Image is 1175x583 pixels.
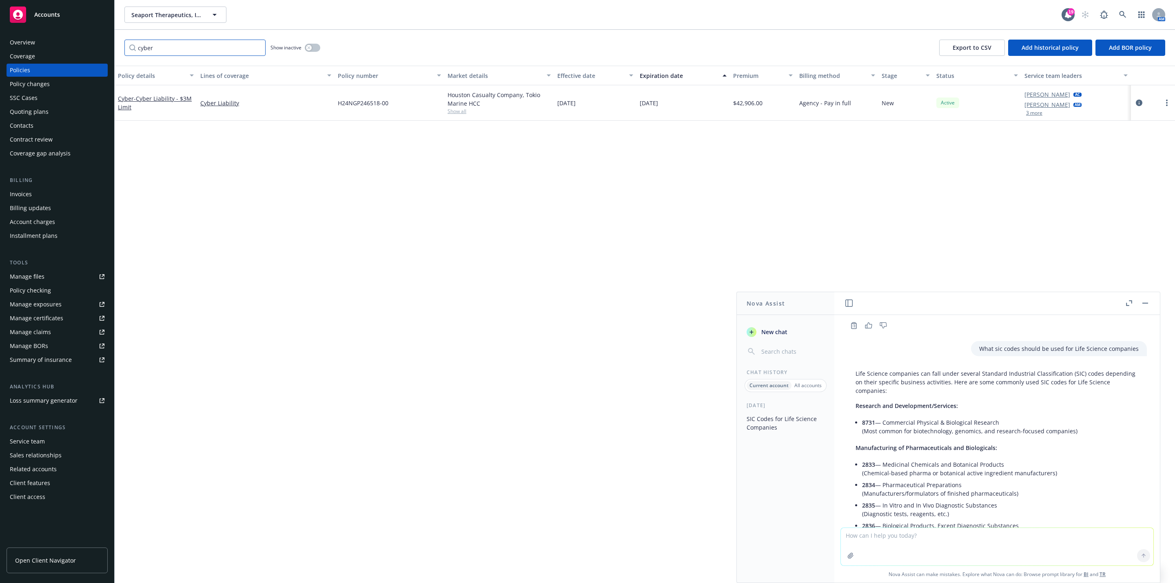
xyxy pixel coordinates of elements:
div: 19 [1067,8,1075,16]
div: Loss summary generator [10,394,78,407]
a: Client features [7,477,108,490]
a: Client access [7,490,108,503]
a: Manage claims [7,326,108,339]
span: 8731 [862,419,875,426]
a: more [1162,98,1172,108]
span: Open Client Navigator [15,556,76,565]
button: Policy number [335,66,444,85]
span: Export to CSV [953,44,991,51]
a: Invoices [7,188,108,201]
div: Service team [10,435,45,448]
li: — Pharmaceutical Preparations (Manufacturers/formulators of finished pharmaceuticals) [862,479,1139,499]
button: Policy details [115,66,197,85]
button: 3 more [1026,111,1042,115]
a: Report a Bug [1096,7,1112,23]
span: Nova Assist can make mistakes. Explore what Nova can do: Browse prompt library for and [838,566,1157,583]
a: TR [1100,571,1106,578]
a: Manage files [7,270,108,283]
a: Related accounts [7,463,108,476]
span: 2836 [862,522,875,530]
span: Active [940,99,956,106]
button: Export to CSV [939,40,1005,56]
div: Premium [733,71,784,80]
span: 2833 [862,461,875,468]
button: Market details [444,66,554,85]
button: Add historical policy [1008,40,1092,56]
a: SSC Cases [7,91,108,104]
svg: Copy to clipboard [850,322,858,329]
span: 2834 [862,481,875,489]
a: Manage certificates [7,312,108,325]
li: — In Vitro and In Vivo Diagnostic Substances (Diagnostic tests, reagents, etc.) [862,499,1139,520]
div: Coverage gap analysis [10,147,71,160]
p: Current account [749,382,789,389]
div: Contract review [10,133,53,146]
span: Research and Development/Services: [856,402,958,410]
a: Quoting plans [7,105,108,118]
p: Life Science companies can fall under several Standard Industrial Classification (SIC) codes depe... [856,369,1139,395]
button: Stage [878,66,933,85]
div: Lines of coverage [200,71,322,80]
div: Billing updates [10,202,51,215]
span: Agency - Pay in full [799,99,851,107]
div: Client features [10,477,50,490]
span: Show all [448,108,551,115]
a: [PERSON_NAME] [1024,100,1070,109]
span: Seaport Therapeutics, Inc. [131,11,202,19]
a: Installment plans [7,229,108,242]
span: 2835 [862,501,875,509]
div: Manage files [10,270,44,283]
a: Billing updates [7,202,108,215]
a: Contract review [7,133,108,146]
span: Show inactive [270,44,302,51]
li: — Biological Products, Except Diagnostic Substances (Vaccines, serums, and other biologics) [862,520,1139,540]
div: Stage [882,71,921,80]
div: Expiration date [640,71,718,80]
li: — Medicinal Chemicals and Botanical Products (Chemical-based pharma or botanical active ingredien... [862,459,1139,479]
a: Contacts [7,119,108,132]
button: Billing method [796,66,878,85]
a: Start snowing [1077,7,1093,23]
span: - Cyber Liability - $3M Limit [118,95,192,111]
p: What sic codes should be used for Life Science companies [979,344,1139,353]
span: H24NGP246518-00 [338,99,388,107]
div: Coverage [10,50,35,63]
a: Coverage [7,50,108,63]
h1: Nova Assist [747,299,785,308]
div: Policy changes [10,78,50,91]
button: Effective date [554,66,636,85]
a: Manage exposures [7,298,108,311]
a: Coverage gap analysis [7,147,108,160]
div: Account settings [7,423,108,432]
div: Policy number [338,71,432,80]
div: Installment plans [10,229,58,242]
a: Cyber [118,95,192,111]
div: Manage claims [10,326,51,339]
a: Policies [7,64,108,77]
div: Service team leaders [1024,71,1119,80]
a: Policy changes [7,78,108,91]
div: Chat History [737,369,834,376]
a: Overview [7,36,108,49]
button: Status [933,66,1021,85]
div: Manage exposures [10,298,62,311]
div: Client access [10,490,45,503]
button: Thumbs down [877,320,890,331]
a: [PERSON_NAME] [1024,90,1070,99]
input: Filter by keyword... [124,40,266,56]
div: Status [936,71,1009,80]
div: Sales relationships [10,449,62,462]
div: Tools [7,259,108,267]
span: [DATE] [640,99,658,107]
a: Manage BORs [7,339,108,352]
div: Billing method [799,71,866,80]
div: Effective date [557,71,624,80]
div: Houston Casualty Company, Tokio Marine HCC [448,91,551,108]
button: Service team leaders [1021,66,1131,85]
button: Add BOR policy [1095,40,1165,56]
div: Policy details [118,71,185,80]
a: Service team [7,435,108,448]
a: Loss summary generator [7,394,108,407]
a: BI [1084,571,1089,578]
